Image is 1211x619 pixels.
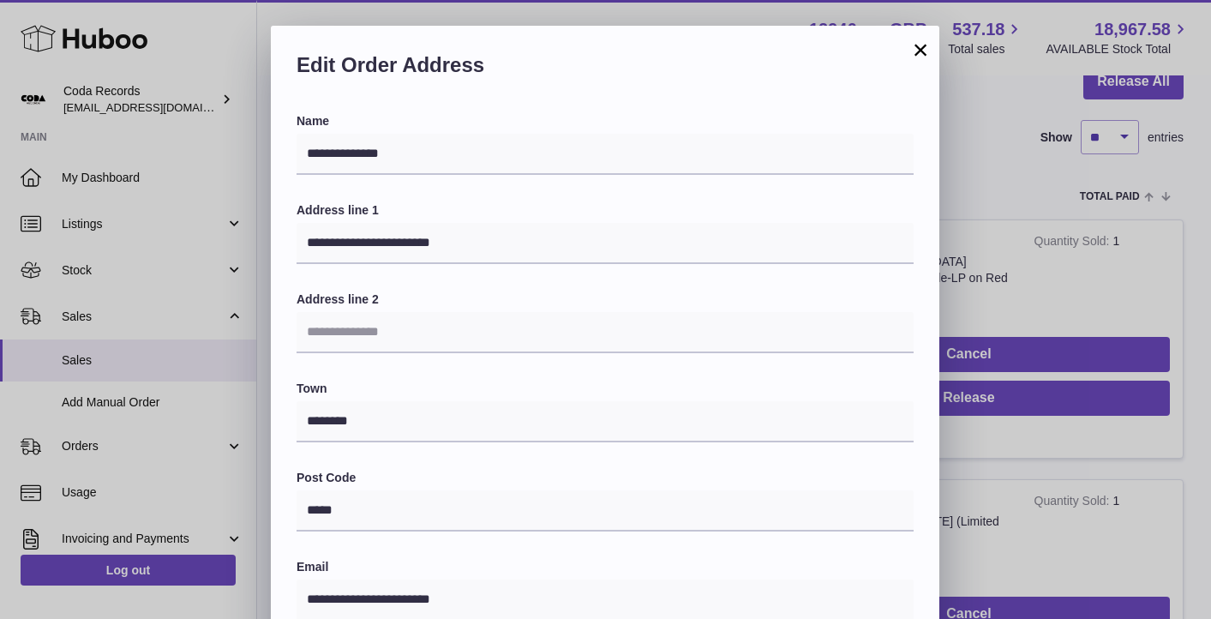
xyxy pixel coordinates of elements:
[297,470,914,486] label: Post Code
[297,291,914,308] label: Address line 2
[910,39,931,60] button: ×
[297,113,914,129] label: Name
[297,202,914,219] label: Address line 1
[297,559,914,575] label: Email
[297,381,914,397] label: Town
[297,51,914,87] h2: Edit Order Address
